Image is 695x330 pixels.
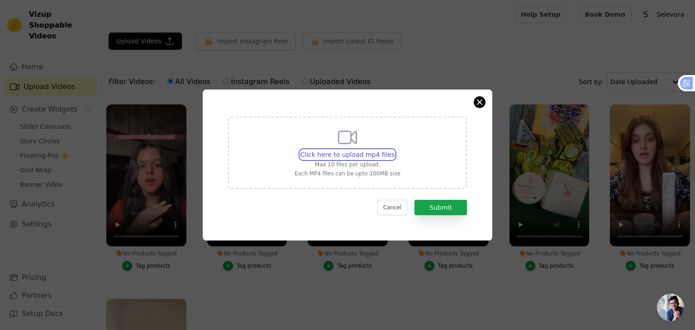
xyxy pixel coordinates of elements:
span: Click here to upload mp4 files [300,151,395,158]
button: Submit [414,200,467,215]
button: Cancel [377,200,408,215]
div: Open chat [657,294,684,321]
button: Close modal [474,97,485,108]
p: Max 10 files per upload. [295,161,400,168]
p: Each MP4 files can be upto 100MB size [295,170,400,177]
